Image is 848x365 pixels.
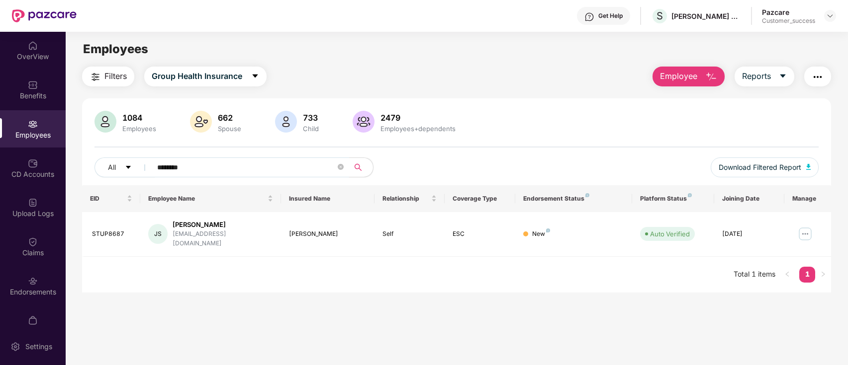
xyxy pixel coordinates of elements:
[815,267,831,283] li: Next Page
[598,12,623,20] div: Get Help
[120,125,158,133] div: Employees
[120,113,158,123] div: 1084
[779,267,795,283] li: Previous Page
[711,157,819,177] button: Download Filtered Report
[148,224,168,244] div: JS
[797,226,813,242] img: manageButton
[653,67,725,86] button: Employee
[660,70,697,82] span: Employee
[799,267,815,283] li: 1
[820,271,826,277] span: right
[28,315,38,325] img: svg+xml;base64,PHN2ZyBpZD0iTXlfT3JkZXJzIiBkYXRhLW5hbWU9Ik15IE9yZGVycyIgeG1sbnM9Imh0dHA6Ly93d3cudz...
[762,7,815,17] div: Pazcare
[806,164,811,170] img: svg+xml;base64,PHN2ZyB4bWxucz0iaHR0cDovL3d3dy53My5vcmcvMjAwMC9zdmciIHhtbG5zOnhsaW5rPSJodHRwOi8vd3...
[349,163,368,171] span: search
[722,229,776,239] div: [DATE]
[251,72,259,81] span: caret-down
[657,10,663,22] span: S
[28,237,38,247] img: svg+xml;base64,PHN2ZyBpZD0iQ2xhaW0iIHhtbG5zPSJodHRwOi8vd3d3LnczLm9yZy8yMDAwL3N2ZyIgd2lkdGg9IjIwIi...
[688,193,692,197] img: svg+xml;base64,PHN2ZyB4bWxucz0iaHR0cDovL3d3dy53My5vcmcvMjAwMC9zdmciIHdpZHRoPSI4IiBoZWlnaHQ9IjgiIH...
[523,195,624,203] div: Endorsement Status
[453,229,507,239] div: ESC
[140,185,281,212] th: Employee Name
[705,71,717,83] img: svg+xml;base64,PHN2ZyB4bWxucz0iaHR0cDovL3d3dy53My5vcmcvMjAwMC9zdmciIHhtbG5zOnhsaW5rPSJodHRwOi8vd3...
[275,111,297,133] img: svg+xml;base64,PHN2ZyB4bWxucz0iaHR0cDovL3d3dy53My5vcmcvMjAwMC9zdmciIHhtbG5zOnhsaW5rPSJodHRwOi8vd3...
[650,229,690,239] div: Auto Verified
[144,67,267,86] button: Group Health Insurancecaret-down
[378,113,458,123] div: 2479
[779,267,795,283] button: left
[640,195,706,203] div: Platform Status
[28,119,38,129] img: svg+xml;base64,PHN2ZyBpZD0iRW1wbG95ZWVzIiB4bWxucz0iaHR0cDovL3d3dy53My5vcmcvMjAwMC9zdmciIHdpZHRoPS...
[28,198,38,208] img: svg+xml;base64,PHN2ZyBpZD0iVXBsb2FkX0xvZ3MiIGRhdGEtbmFtZT0iVXBsb2FkIExvZ3MiIHhtbG5zPSJodHRwOi8vd3...
[301,125,321,133] div: Child
[532,229,550,239] div: New
[714,185,784,212] th: Joining Date
[190,111,212,133] img: svg+xml;base64,PHN2ZyB4bWxucz0iaHR0cDovL3d3dy53My5vcmcvMjAwMC9zdmciIHhtbG5zOnhsaW5rPSJodHRwOi8vd3...
[10,342,20,352] img: svg+xml;base64,PHN2ZyBpZD0iU2V0dGluZy0yMHgyMCIgeG1sbnM9Imh0dHA6Ly93d3cudzMub3JnLzIwMDAvc3ZnIiB3aW...
[22,342,55,352] div: Settings
[90,71,101,83] img: svg+xml;base64,PHN2ZyB4bWxucz0iaHR0cDovL3d3dy53My5vcmcvMjAwMC9zdmciIHdpZHRoPSIyNCIgaGVpZ2h0PSIyNC...
[173,220,273,229] div: [PERSON_NAME]
[584,12,594,22] img: svg+xml;base64,PHN2ZyBpZD0iSGVscC0zMngzMiIgeG1sbnM9Imh0dHA6Ly93d3cudzMub3JnLzIwMDAvc3ZnIiB3aWR0aD...
[742,70,771,82] span: Reports
[779,72,787,81] span: caret-down
[375,185,445,212] th: Relationship
[826,12,834,20] img: svg+xml;base64,PHN2ZyBpZD0iRHJvcGRvd24tMzJ4MzIiIHhtbG5zPSJodHRwOi8vd3d3LnczLm9yZy8yMDAwL3N2ZyIgd2...
[784,185,831,212] th: Manage
[338,163,344,172] span: close-circle
[349,157,374,177] button: search
[382,229,437,239] div: Self
[82,185,141,212] th: EID
[762,17,815,25] div: Customer_success
[378,125,458,133] div: Employees+dependents
[216,125,243,133] div: Spouse
[734,267,775,283] li: Total 1 items
[585,193,589,197] img: svg+xml;base64,PHN2ZyB4bWxucz0iaHR0cDovL3d3dy53My5vcmcvMjAwMC9zdmciIHdpZHRoPSI4IiBoZWlnaHQ9IjgiIH...
[671,11,741,21] div: [PERSON_NAME] CONSULTANTS P LTD
[301,113,321,123] div: 733
[108,162,116,173] span: All
[28,276,38,286] img: svg+xml;base64,PHN2ZyBpZD0iRW5kb3JzZW1lbnRzIiB4bWxucz0iaHR0cDovL3d3dy53My5vcmcvMjAwMC9zdmciIHdpZH...
[382,195,429,203] span: Relationship
[812,71,824,83] img: svg+xml;base64,PHN2ZyB4bWxucz0iaHR0cDovL3d3dy53My5vcmcvMjAwMC9zdmciIHdpZHRoPSIyNCIgaGVpZ2h0PSIyNC...
[719,162,801,173] span: Download Filtered Report
[546,228,550,232] img: svg+xml;base64,PHN2ZyB4bWxucz0iaHR0cDovL3d3dy53My5vcmcvMjAwMC9zdmciIHdpZHRoPSI4IiBoZWlnaHQ9IjgiIH...
[104,70,127,82] span: Filters
[82,67,134,86] button: Filters
[799,267,815,282] a: 1
[173,229,273,248] div: [EMAIL_ADDRESS][DOMAIN_NAME]
[125,164,132,172] span: caret-down
[28,80,38,90] img: svg+xml;base64,PHN2ZyBpZD0iQmVuZWZpdHMiIHhtbG5zPSJodHRwOi8vd3d3LnczLm9yZy8yMDAwL3N2ZyIgd2lkdGg9Ij...
[289,229,367,239] div: [PERSON_NAME]
[152,70,242,82] span: Group Health Insurance
[83,42,148,56] span: Employees
[148,195,265,203] span: Employee Name
[353,111,375,133] img: svg+xml;base64,PHN2ZyB4bWxucz0iaHR0cDovL3d3dy53My5vcmcvMjAwMC9zdmciIHhtbG5zOnhsaW5rPSJodHRwOi8vd3...
[90,195,125,203] span: EID
[784,271,790,277] span: left
[445,185,515,212] th: Coverage Type
[94,111,116,133] img: svg+xml;base64,PHN2ZyB4bWxucz0iaHR0cDovL3d3dy53My5vcmcvMjAwMC9zdmciIHhtbG5zOnhsaW5rPSJodHRwOi8vd3...
[338,164,344,170] span: close-circle
[281,185,375,212] th: Insured Name
[28,41,38,51] img: svg+xml;base64,PHN2ZyBpZD0iSG9tZSIgeG1sbnM9Imh0dHA6Ly93d3cudzMub3JnLzIwMDAvc3ZnIiB3aWR0aD0iMjAiIG...
[12,9,77,22] img: New Pazcare Logo
[94,157,155,177] button: Allcaret-down
[735,67,794,86] button: Reportscaret-down
[216,113,243,123] div: 662
[92,229,133,239] div: STUP8687
[28,158,38,168] img: svg+xml;base64,PHN2ZyBpZD0iQ0RfQWNjb3VudHMiIGRhdGEtbmFtZT0iQ0QgQWNjb3VudHMiIHhtbG5zPSJodHRwOi8vd3...
[815,267,831,283] button: right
